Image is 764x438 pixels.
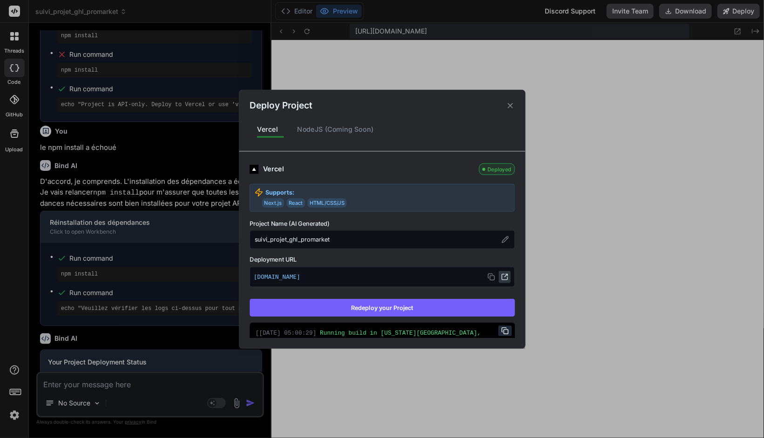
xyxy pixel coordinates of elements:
button: Copy URL [498,325,512,336]
button: Open in new tab [499,271,511,283]
div: suivi_projet_ghl_promarket [250,230,515,249]
button: Redeploy your Project [250,299,515,317]
span: HTML/CSS/JS [307,198,347,208]
strong: Supports: [265,188,294,196]
img: logo [250,164,258,173]
div: NodeJS (Coming Soon) [290,120,381,139]
div: Deployed [479,163,515,175]
label: Project Name (AI Generated) [250,219,515,228]
label: Deployment URL [250,255,515,263]
h2: Deploy Project [250,99,312,112]
span: Next.js [262,198,284,208]
div: Vercel [263,164,474,174]
button: Copy URL [485,271,497,283]
span: React [286,198,305,208]
p: [DOMAIN_NAME] [254,271,511,283]
div: Vercel [250,120,285,139]
button: Edit project name [500,234,510,244]
span: [ [DATE] 05:00:29 ] [256,330,317,336]
div: Running build in [US_STATE][GEOGRAPHIC_DATA], [GEOGRAPHIC_DATA] (East) – iad1 [256,329,509,346]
